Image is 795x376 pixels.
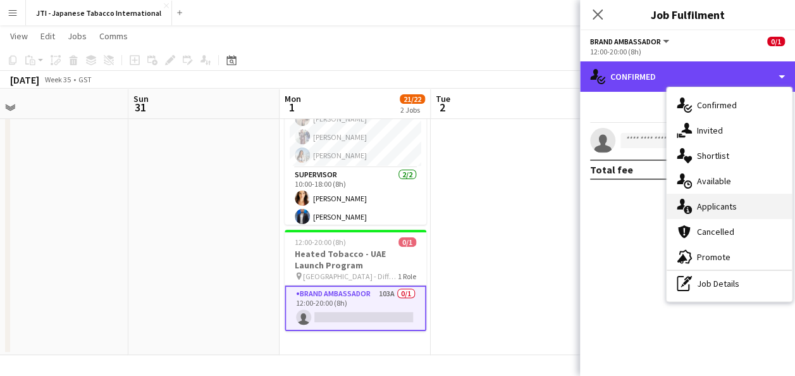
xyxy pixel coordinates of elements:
div: Shortlist [667,143,792,168]
app-job-card: 12:00-20:00 (8h)0/1Heated Tobacco - UAE Launch Program [GEOGRAPHIC_DATA] - Different locations1 R... [285,230,426,331]
div: Invited [667,118,792,143]
button: JTI - Japanese Tabacco International [26,1,172,25]
span: [GEOGRAPHIC_DATA] - Different locations [303,272,398,281]
div: [DATE] [10,73,39,86]
div: Available [667,168,792,194]
h3: Job Fulfilment [580,6,795,23]
span: Brand Ambassador [590,37,661,46]
span: 1 [283,100,301,115]
span: 1 Role [398,272,416,281]
div: Confirmed [667,92,792,118]
div: Confirmed [580,61,795,92]
div: 12:00-20:00 (8h) [590,47,785,56]
app-card-role: Supervisor2/210:00-18:00 (8h)[PERSON_NAME][PERSON_NAME] [285,168,426,229]
span: Comms [99,30,128,42]
span: Edit [40,30,55,42]
app-job-card: 10:00-18:00 (8h)21/21Ploom Activation - UAE Launch Program [GEOGRAPHIC_DATA] - Different location... [285,37,426,225]
span: View [10,30,28,42]
div: Job Details [667,271,792,296]
span: 0/1 [767,37,785,46]
button: Brand Ambassador [590,37,671,46]
span: Tue [436,93,450,104]
span: 31 [132,100,149,115]
span: 12:00-20:00 (8h) [295,237,346,247]
a: Comms [94,28,133,44]
span: 21/22 [400,94,425,104]
span: Week 35 [42,75,73,84]
span: Sun [133,93,149,104]
div: Applicants [667,194,792,219]
h3: Heated Tobacco - UAE Launch Program [285,248,426,271]
div: GST [78,75,92,84]
app-card-role: Brand Ambassador103A0/112:00-20:00 (8h) [285,285,426,331]
div: Promote [667,244,792,270]
a: Edit [35,28,60,44]
a: Jobs [63,28,92,44]
div: Total fee [590,163,633,176]
div: 2 Jobs [400,105,424,115]
a: View [5,28,33,44]
span: Mon [285,93,301,104]
span: 0/1 [398,237,416,247]
span: 2 [434,100,450,115]
span: Jobs [68,30,87,42]
div: Cancelled [667,219,792,244]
